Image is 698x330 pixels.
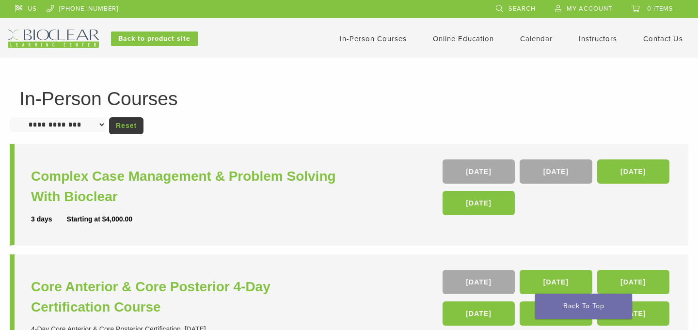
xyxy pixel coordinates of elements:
a: Core Anterior & Core Posterior 4-Day Certification Course [31,277,351,317]
a: [DATE] [443,159,515,184]
a: [DATE] [443,191,515,215]
span: My Account [567,5,612,13]
a: [DATE] [597,270,669,294]
img: Bioclear [8,30,99,48]
a: Instructors [579,34,617,43]
span: Search [508,5,536,13]
a: Back To Top [535,294,632,319]
div: 3 days [31,214,67,224]
a: Online Education [433,34,494,43]
a: [DATE] [597,159,669,184]
a: In-Person Courses [340,34,407,43]
div: , , , [443,159,672,220]
a: Reset [109,117,143,134]
a: [DATE] [520,159,592,184]
a: [DATE] [520,301,592,326]
a: [DATE] [597,301,669,326]
span: 0 items [647,5,673,13]
a: Contact Us [643,34,683,43]
a: [DATE] [443,270,515,294]
h1: In-Person Courses [19,89,679,108]
a: Calendar [520,34,553,43]
a: [DATE] [443,301,515,326]
a: Back to product site [111,31,198,46]
a: [DATE] [520,270,592,294]
a: Complex Case Management & Problem Solving With Bioclear [31,166,351,207]
div: Starting at $4,000.00 [67,214,132,224]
